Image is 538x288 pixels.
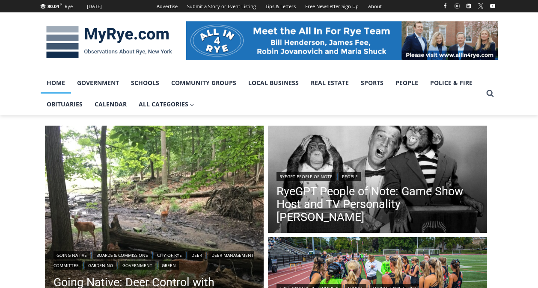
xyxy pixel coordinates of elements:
[87,3,102,10] div: [DATE]
[242,72,305,94] a: Local Business
[440,1,450,11] a: Facebook
[154,251,185,259] a: City of Rye
[41,94,89,115] a: Obituaries
[119,261,155,270] a: Government
[389,72,424,94] a: People
[41,72,482,115] nav: Primary Navigation
[54,249,256,270] div: | | | | | | |
[41,72,71,94] a: Home
[424,72,479,94] a: Police & Fire
[355,72,389,94] a: Sports
[482,86,498,101] button: View Search Form
[159,261,179,270] a: Green
[133,94,200,115] a: All Categories
[339,172,361,181] a: People
[41,20,178,65] img: MyRye.com
[268,126,487,235] img: (PHOTO: Publicity photo of Garry Moore with his guests, the Marquis Chimps, from The Garry Moore ...
[85,261,116,270] a: Gardening
[276,170,479,181] div: |
[125,72,165,94] a: Schools
[276,185,479,223] a: RyeGPT People of Note: Game Show Host and TV Personality [PERSON_NAME]
[48,3,59,9] span: 80.04
[452,1,462,11] a: Instagram
[464,1,474,11] a: Linkedin
[54,251,90,259] a: Going Native
[487,1,498,11] a: YouTube
[93,251,151,259] a: Boards & Commissions
[186,21,498,60] img: All in for Rye
[476,1,486,11] a: X
[65,3,73,10] div: Rye
[188,251,205,259] a: Deer
[165,72,242,94] a: Community Groups
[71,72,125,94] a: Government
[60,2,62,6] span: F
[89,94,133,115] a: Calendar
[276,172,336,181] a: RyeGPT People of Note
[139,100,194,109] span: All Categories
[305,72,355,94] a: Real Estate
[268,126,487,235] a: Read More RyeGPT People of Note: Game Show Host and TV Personality Garry Moore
